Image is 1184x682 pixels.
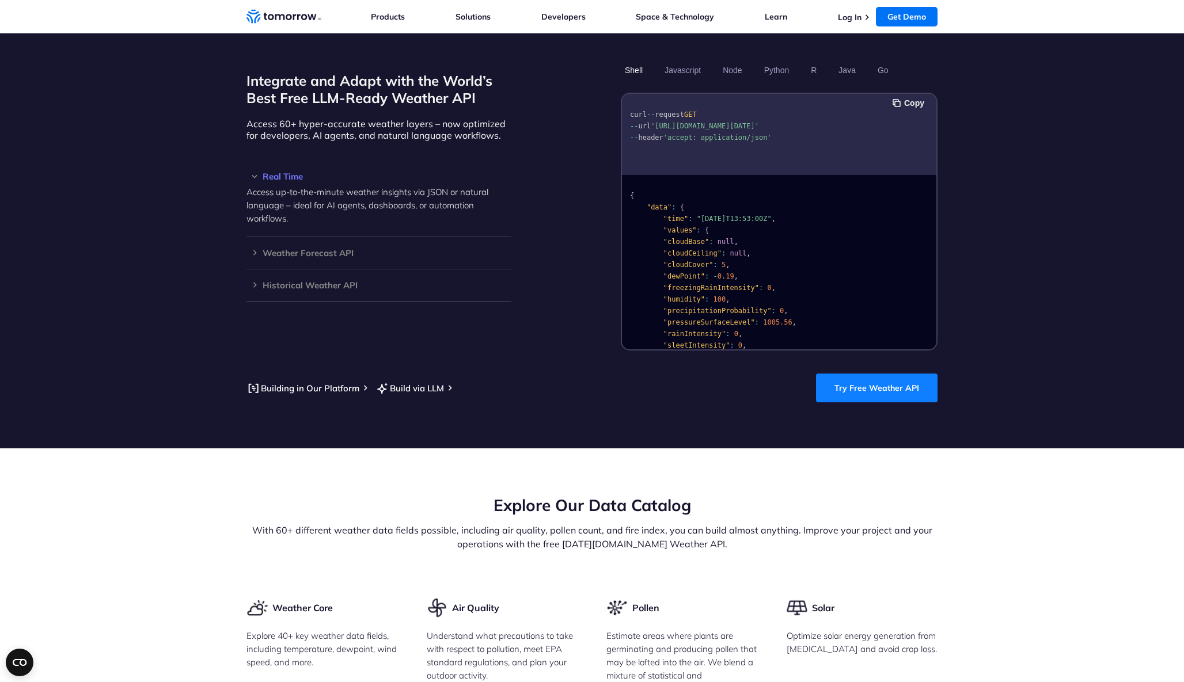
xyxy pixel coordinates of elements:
[663,341,730,349] span: "sleetIntensity"
[834,60,860,80] button: Java
[632,601,659,614] h3: Pollen
[816,374,938,402] a: Try Free Weather API
[876,7,938,26] a: Get Demo
[541,12,586,22] a: Developers
[714,272,718,280] span: -
[730,341,734,349] span: :
[726,330,730,338] span: :
[772,284,776,292] span: ,
[734,272,738,280] span: ,
[734,238,738,246] span: ,
[738,330,742,338] span: ,
[456,12,491,22] a: Solutions
[671,203,676,211] span: :
[375,381,444,395] a: Build via LLM
[722,249,726,257] span: :
[792,318,796,326] span: ,
[630,122,638,130] span: --
[246,281,511,289] h3: Historical Weather API
[719,60,746,80] button: Node
[246,381,359,395] a: Building in Our Platform
[246,8,321,25] a: Home link
[638,134,663,142] span: header
[636,12,714,22] a: Space & Technology
[742,341,746,349] span: ,
[738,341,742,349] span: 0
[838,12,862,22] a: Log In
[705,272,709,280] span: :
[663,318,755,326] span: "pressureSurfaceLevel"
[680,203,684,211] span: {
[730,249,746,257] span: null
[755,318,759,326] span: :
[663,284,759,292] span: "freezingRainIntensity"
[722,261,726,269] span: 5
[874,60,893,80] button: Go
[663,215,688,223] span: "time"
[663,134,772,142] span: 'accept: application/json'
[647,203,671,211] span: "data"
[734,330,738,338] span: 0
[246,118,511,141] p: Access 60+ hyper-accurate weather layers – now optimized for developers, AI agents, and natural l...
[663,238,709,246] span: "cloudBase"
[661,60,705,80] button: Javascript
[246,185,511,225] p: Access up-to-the-minute weather insights via JSON or natural language – ideal for AI agents, dash...
[709,238,713,246] span: :
[718,238,734,246] span: null
[784,307,788,315] span: ,
[452,601,499,614] h3: Air Quality
[651,122,759,130] span: '[URL][DOMAIN_NAME][DATE]'
[726,295,730,303] span: ,
[663,330,726,338] span: "rainIntensity"
[246,172,511,181] h3: Real Time
[714,261,718,269] span: :
[718,272,734,280] span: 0.19
[787,629,938,656] p: Optimize solar energy generation from [MEDICAL_DATA] and avoid crop loss.
[780,307,784,315] span: 0
[684,111,697,119] span: GET
[697,226,701,234] span: :
[621,60,647,80] button: Shell
[772,307,776,315] span: :
[726,261,730,269] span: ,
[246,523,938,551] p: With 60+ different weather data fields possible, including air quality, pollen count, and fire in...
[765,12,787,22] a: Learn
[246,629,398,669] p: Explore 40+ key weather data fields, including temperature, dewpoint, wind speed, and more.
[807,60,821,80] button: R
[427,629,578,682] p: Understand what precautions to take with respect to pollution, meet EPA standard regulations, and...
[772,215,776,223] span: ,
[746,249,750,257] span: ,
[663,307,772,315] span: "precipitationProbability"
[655,111,684,119] span: request
[663,272,705,280] span: "dewPoint"
[705,295,709,303] span: :
[767,284,771,292] span: 0
[763,318,792,326] span: 1005.56
[697,215,772,223] span: "[DATE]T13:53:00Z"
[663,295,705,303] span: "humidity"
[663,261,714,269] span: "cloudCover"
[893,97,928,109] button: Copy
[246,249,511,257] h3: Weather Forecast API
[371,12,405,22] a: Products
[714,295,726,303] span: 100
[6,649,33,676] button: Open CMP widget
[647,111,655,119] span: --
[246,72,511,106] h2: Integrate and Adapt with the World’s Best Free LLM-Ready Weather API
[272,601,333,614] h3: Weather Core
[663,249,722,257] span: "cloudCeiling"
[663,226,697,234] span: "values"
[630,111,647,119] span: curl
[688,215,692,223] span: :
[760,60,794,80] button: Python
[246,494,938,516] h2: Explore Our Data Catalog
[630,134,638,142] span: --
[638,122,651,130] span: url
[705,226,709,234] span: {
[630,192,634,200] span: {
[759,284,763,292] span: :
[812,601,834,614] h3: Solar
